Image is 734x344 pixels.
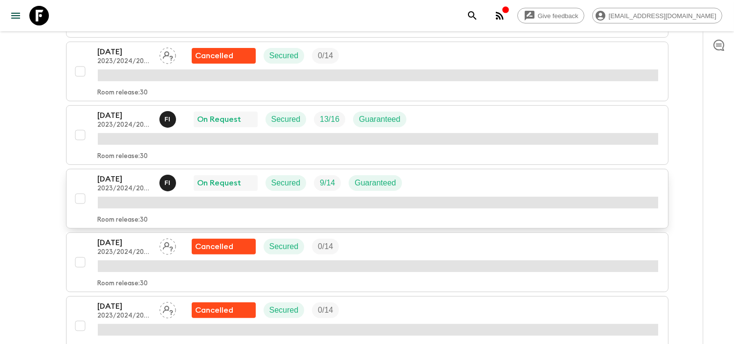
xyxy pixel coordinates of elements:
div: Trip Fill [314,112,345,127]
p: Room release: 30 [98,216,148,224]
p: F I [165,179,171,187]
p: Secured [271,177,301,189]
span: [EMAIL_ADDRESS][DOMAIN_NAME] [603,12,722,20]
span: Faten Ibrahim [159,178,178,185]
div: Secured [264,302,305,318]
p: Room release: 30 [98,280,148,288]
div: Flash Pack cancellation [192,48,256,64]
div: Secured [264,48,305,64]
p: On Request [198,177,242,189]
p: 0 / 14 [318,304,333,316]
p: 2023/2024/2025 [98,249,152,256]
p: Secured [269,304,299,316]
p: 0 / 14 [318,241,333,252]
span: Assign pack leader [159,305,176,313]
p: 2023/2024/2025 [98,185,152,193]
p: 9 / 14 [320,177,335,189]
div: Secured [266,112,307,127]
div: Flash Pack cancellation [192,239,256,254]
div: [EMAIL_ADDRESS][DOMAIN_NAME] [592,8,722,23]
p: Room release: 30 [98,89,148,97]
div: Trip Fill [312,302,339,318]
a: Give feedback [517,8,584,23]
p: 2023/2024/2025 [98,58,152,66]
span: Assign pack leader [159,241,176,249]
p: Secured [269,241,299,252]
div: Trip Fill [312,239,339,254]
span: Faten Ibrahim [159,114,178,122]
p: Cancelled [196,304,234,316]
p: Cancelled [196,50,234,62]
div: Trip Fill [312,48,339,64]
button: FI [159,111,178,128]
div: Flash Pack cancellation [192,302,256,318]
button: [DATE]2023/2024/2025Assign pack leaderFlash Pack cancellationSecuredTrip FillRoom release:30 [66,42,668,101]
p: F I [165,115,171,123]
p: [DATE] [98,237,152,249]
p: 13 / 16 [320,114,339,125]
p: Secured [271,114,301,125]
button: [DATE]2023/2024/2025Assign pack leaderFlash Pack cancellationSecuredTrip FillRoom release:30 [66,232,668,292]
p: 2023/2024/2025 [98,121,152,129]
button: menu [6,6,25,25]
p: On Request [198,114,242,125]
div: Trip Fill [314,175,341,191]
div: Secured [266,175,307,191]
button: [DATE]2023/2024/2025Faten IbrahimOn RequestSecuredTrip FillGuaranteedRoom release:30 [66,105,668,165]
p: Room release: 30 [98,153,148,161]
p: [DATE] [98,300,152,312]
p: 0 / 14 [318,50,333,62]
p: [DATE] [98,110,152,121]
p: 2023/2024/2025 [98,312,152,320]
div: Secured [264,239,305,254]
p: Guaranteed [355,177,396,189]
button: FI [159,175,178,191]
button: [DATE]2023/2024/2025Faten IbrahimOn RequestSecuredTrip FillGuaranteedRoom release:30 [66,169,668,229]
p: Secured [269,50,299,62]
button: search adventures [463,6,482,25]
p: Cancelled [196,241,234,252]
p: [DATE] [98,173,152,185]
p: Guaranteed [359,114,400,125]
span: Give feedback [533,12,584,20]
span: Assign pack leader [159,50,176,58]
p: [DATE] [98,46,152,58]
